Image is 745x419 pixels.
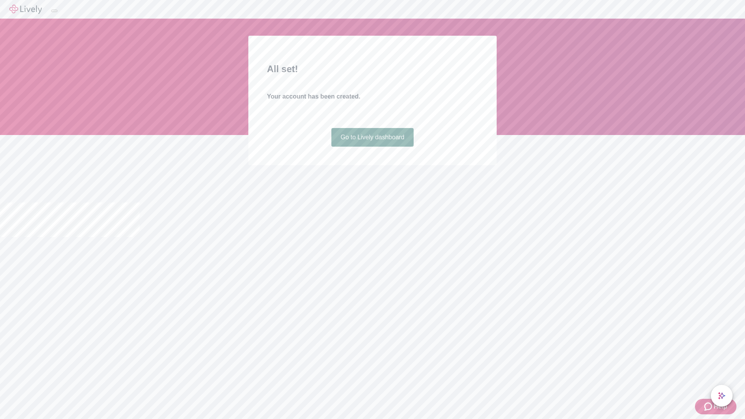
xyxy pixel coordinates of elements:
[9,5,42,14] img: Lively
[711,385,733,407] button: chat
[331,128,414,147] a: Go to Lively dashboard
[51,10,57,12] button: Log out
[267,92,478,101] h4: Your account has been created.
[704,402,714,411] svg: Zendesk support icon
[718,392,726,400] svg: Lively AI Assistant
[695,399,736,414] button: Zendesk support iconHelp
[714,402,727,411] span: Help
[267,62,478,76] h2: All set!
